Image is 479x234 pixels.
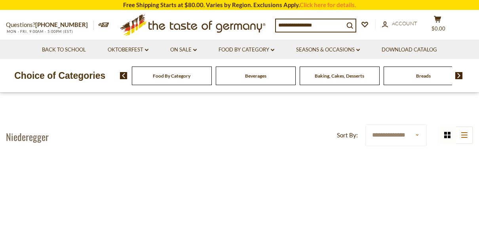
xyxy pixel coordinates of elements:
[382,46,437,54] a: Download Catalog
[108,46,148,54] a: Oktoberfest
[315,73,364,79] a: Baking, Cakes, Desserts
[120,72,127,79] img: previous arrow
[42,46,86,54] a: Back to School
[6,20,94,30] p: Questions?
[6,29,73,34] span: MON - FRI, 9:00AM - 5:00PM (EST)
[300,1,356,8] a: Click here for details.
[392,20,417,27] span: Account
[35,21,88,28] a: [PHONE_NUMBER]
[153,73,190,79] a: Food By Category
[426,15,449,35] button: $0.00
[245,73,266,79] a: Beverages
[6,131,49,143] h1: Niederegger
[296,46,360,54] a: Seasons & Occasions
[337,130,358,140] label: Sort By:
[170,46,197,54] a: On Sale
[382,19,417,28] a: Account
[416,73,431,79] a: Breads
[431,25,445,32] span: $0.00
[455,72,463,79] img: next arrow
[219,46,274,54] a: Food By Category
